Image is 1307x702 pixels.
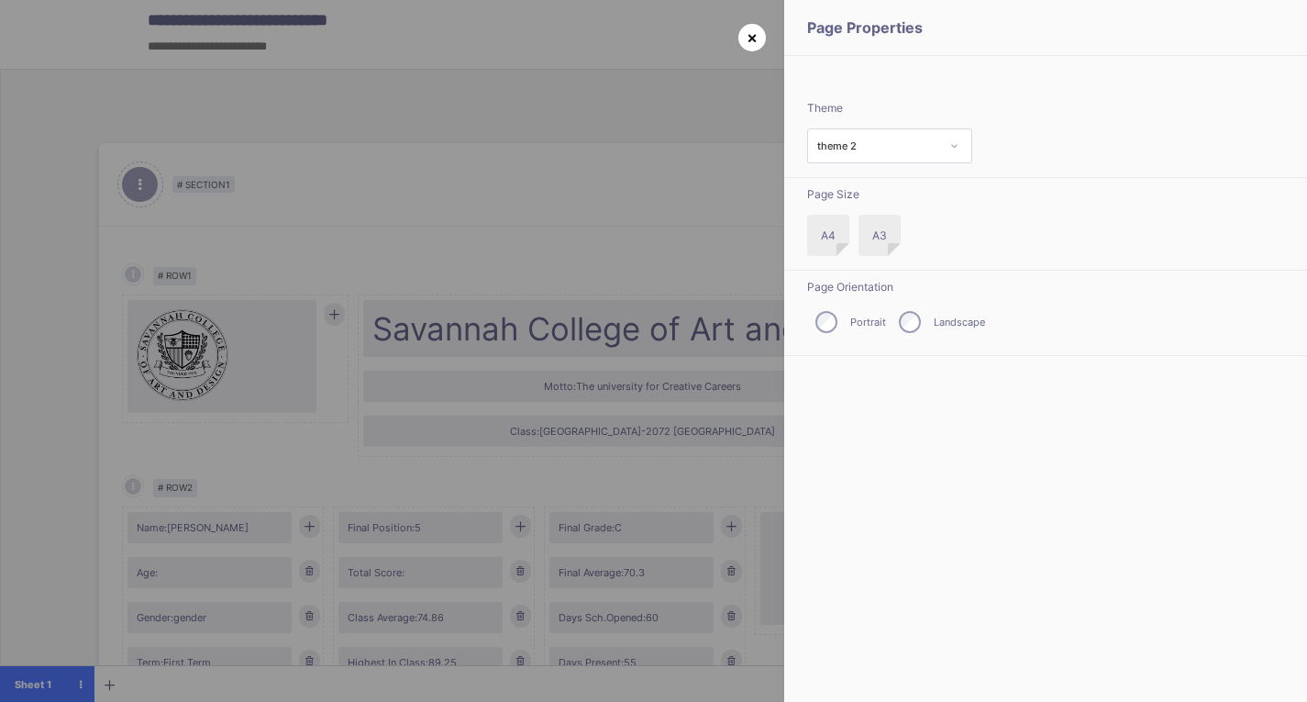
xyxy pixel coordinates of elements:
span: Theme [807,101,1284,115]
label: A3 [858,215,901,256]
span: × [747,28,758,47]
label: Landscape [934,316,985,329]
span: Page Orientation [807,280,1284,294]
span: Page Properties [807,18,923,37]
div: theme 2 [817,139,938,152]
span: Page Size [807,187,1284,201]
label: Portrait [850,316,886,329]
label: A4 [807,215,849,256]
